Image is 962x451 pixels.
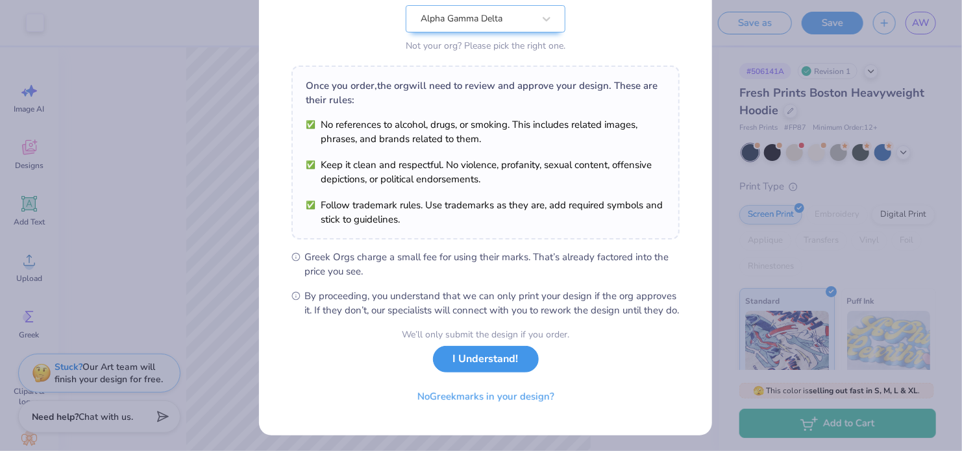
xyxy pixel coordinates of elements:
span: By proceeding, you understand that we can only print your design if the org approves it. If they ... [304,289,680,317]
div: We’ll only submit the design if you order. [402,328,569,341]
button: I Understand! [433,346,539,372]
span: Greek Orgs charge a small fee for using their marks. That’s already factored into the price you see. [304,250,680,278]
li: No references to alcohol, drugs, or smoking. This includes related images, phrases, and brands re... [306,117,665,146]
div: Not your org? Please pick the right one. [406,39,565,53]
li: Follow trademark rules. Use trademarks as they are, add required symbols and stick to guidelines. [306,198,665,226]
button: NoGreekmarks in your design? [406,384,565,410]
div: Once you order, the org will need to review and approve your design. These are their rules: [306,79,665,107]
li: Keep it clean and respectful. No violence, profanity, sexual content, offensive depictions, or po... [306,158,665,186]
